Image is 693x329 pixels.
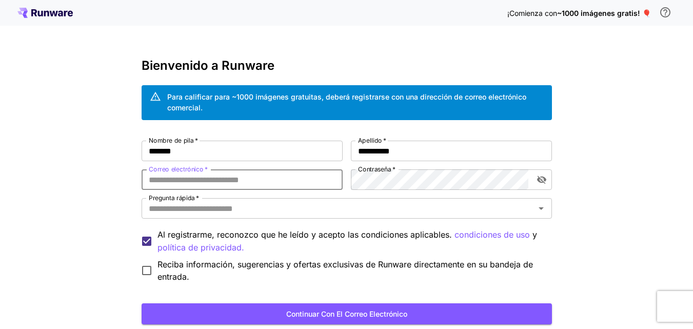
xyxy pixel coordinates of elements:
font: Pregunta rápida [149,194,195,202]
font: Para calificar para ~1000 imágenes gratuitas, deberá registrarse con una dirección de correo elec... [167,92,526,112]
button: Al registrarme, reconozco que he leído y acepto las condiciones aplicables. y política de privaci... [454,228,530,241]
font: ¡Comienza con [507,9,557,17]
font: Al registrarme, reconozco que he leído y acepto las condiciones aplicables. [157,229,452,240]
button: Al registrarme, reconozco que he leído y acepto las condiciones aplicables. condiciones de uso y [157,241,244,254]
font: Bienvenido a Runware [142,58,274,73]
font: ~1000 imágenes gratis! 🎈 [557,9,651,17]
font: política de privacidad. [157,242,244,253]
font: Contraseña [358,165,391,173]
button: alternar visibilidad de contraseña [532,170,551,189]
button: Continuar con el correo electrónico [142,303,552,324]
button: Abierto [534,201,548,216]
font: Correo electrónico [149,165,204,173]
font: y [532,229,537,240]
font: Reciba información, sugerencias y ofertas exclusivas de Runware directamente en su bandeja de ent... [157,259,533,282]
font: Continuar con el correo electrónico [286,309,407,318]
font: condiciones de uso [454,229,530,240]
button: Para calificar para obtener crédito gratuito, debe registrarse con una dirección de correo electr... [655,2,676,23]
font: Apellido [358,137,382,144]
font: Nombre de pila [149,137,194,144]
